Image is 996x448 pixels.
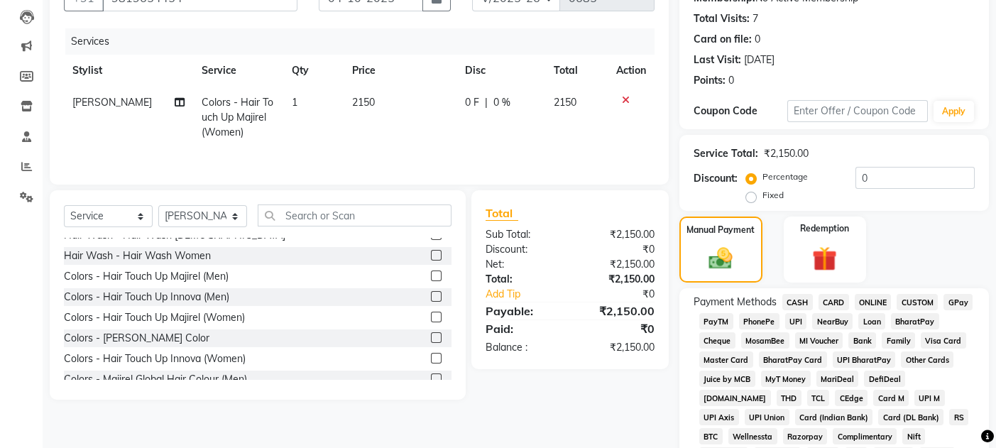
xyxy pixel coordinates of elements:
[762,170,808,183] label: Percentage
[694,32,752,47] div: Card on file:
[570,257,665,272] div: ₹2,150.00
[202,96,273,138] span: Colors - Hair Touch Up Majirel (Women)
[699,313,733,329] span: PayTM
[570,320,665,337] div: ₹0
[64,290,229,305] div: Colors - Hair Touch Up Innova (Men)
[891,313,939,329] span: BharatPay
[283,55,344,87] th: Qty
[800,222,849,235] label: Redemption
[554,96,576,109] span: 2150
[785,313,807,329] span: UPI
[72,96,152,109] span: [PERSON_NAME]
[694,11,750,26] div: Total Visits:
[795,409,873,425] span: Card (Indian Bank)
[764,146,809,161] div: ₹2,150.00
[755,32,760,47] div: 0
[608,55,655,87] th: Action
[699,428,723,444] span: BTC
[475,287,586,302] a: Add Tip
[833,428,897,444] span: Complimentary
[465,95,479,110] span: 0 F
[694,146,758,161] div: Service Total:
[835,390,868,406] span: CEdge
[897,294,938,310] span: CUSTOM
[848,332,876,349] span: Bank
[728,73,734,88] div: 0
[943,294,973,310] span: GPay
[485,95,488,110] span: |
[728,428,777,444] span: Wellnessta
[694,295,777,310] span: Payment Methods
[762,189,784,202] label: Fixed
[949,409,968,425] span: RS
[777,390,801,406] span: THD
[570,242,665,257] div: ₹0
[64,248,211,263] div: Hair Wash - Hair Wash Women
[701,245,740,273] img: _cash.svg
[901,351,953,368] span: Other Cards
[694,73,726,88] div: Points:
[745,409,789,425] span: UPI Union
[783,428,828,444] span: Razorpay
[795,332,843,349] span: MI Voucher
[855,294,892,310] span: ONLINE
[902,428,925,444] span: Nift
[934,101,974,122] button: Apply
[699,332,735,349] span: Cheque
[475,242,570,257] div: Discount:
[65,28,665,55] div: Services
[344,55,456,87] th: Price
[64,351,246,366] div: Colors - Hair Touch Up Innova (Women)
[475,340,570,355] div: Balance :
[64,55,193,87] th: Stylist
[699,371,755,387] span: Juice by MCB
[570,340,665,355] div: ₹2,150.00
[486,206,518,221] span: Total
[858,313,885,329] span: Loan
[64,269,229,284] div: Colors - Hair Touch Up Majirel (Men)
[741,332,789,349] span: MosamBee
[804,244,845,275] img: _gift.svg
[475,227,570,242] div: Sub Total:
[882,332,915,349] span: Family
[475,272,570,287] div: Total:
[475,257,570,272] div: Net:
[694,104,787,119] div: Coupon Code
[759,351,827,368] span: BharatPay Card
[864,371,905,387] span: DefiDeal
[819,294,849,310] span: CARD
[753,11,758,26] div: 7
[570,302,665,319] div: ₹2,150.00
[570,272,665,287] div: ₹2,150.00
[873,390,909,406] span: Card M
[64,310,245,325] div: Colors - Hair Touch Up Majirel (Women)
[570,227,665,242] div: ₹2,150.00
[545,55,608,87] th: Total
[744,53,775,67] div: [DATE]
[292,96,297,109] span: 1
[64,372,247,387] div: Colors - Majirel Global Hair Colour (Men)
[64,331,209,346] div: Colors - [PERSON_NAME] Color
[699,409,739,425] span: UPI Axis
[694,171,738,186] div: Discount:
[193,55,284,87] th: Service
[586,287,665,302] div: ₹0
[739,313,779,329] span: PhonePe
[878,409,943,425] span: Card (DL Bank)
[352,96,375,109] span: 2150
[694,53,741,67] div: Last Visit:
[493,95,510,110] span: 0 %
[699,390,771,406] span: [DOMAIN_NAME]
[921,332,966,349] span: Visa Card
[686,224,755,236] label: Manual Payment
[258,204,452,226] input: Search or Scan
[812,313,853,329] span: NearBuy
[807,390,830,406] span: TCL
[699,351,753,368] span: Master Card
[914,390,945,406] span: UPI M
[475,302,570,319] div: Payable:
[833,351,896,368] span: UPI BharatPay
[816,371,859,387] span: MariDeal
[782,294,813,310] span: CASH
[761,371,811,387] span: MyT Money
